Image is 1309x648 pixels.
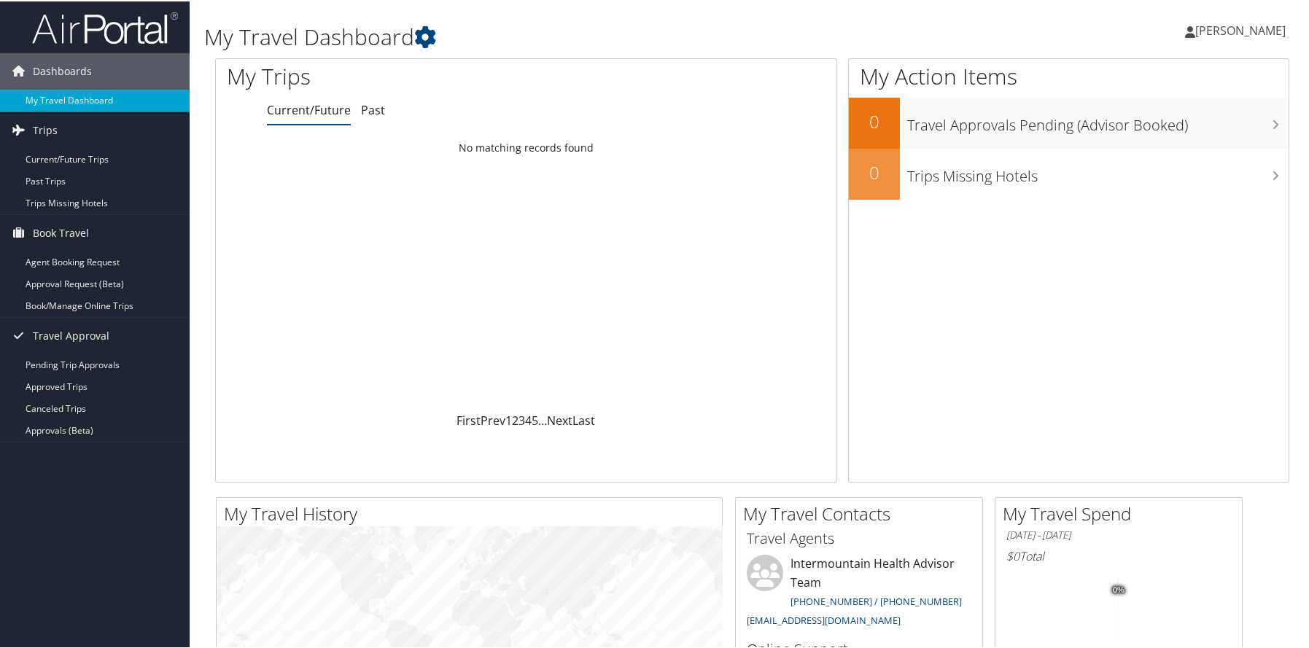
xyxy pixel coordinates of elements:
span: Dashboards [33,52,92,88]
a: 0Trips Missing Hotels [849,147,1289,198]
li: Intermountain Health Advisor Team [739,553,979,631]
a: First [457,411,481,427]
h6: [DATE] - [DATE] [1006,527,1231,541]
span: … [538,411,547,427]
span: Travel Approval [33,316,109,353]
a: 5 [532,411,538,427]
h3: Travel Agents [747,527,971,547]
h2: My Travel History [224,500,722,525]
h6: Total [1006,547,1231,563]
span: $0 [1006,547,1019,563]
h1: My Action Items [849,60,1289,90]
h2: 0 [849,108,900,133]
h2: My Travel Contacts [743,500,982,525]
a: Past [361,101,385,117]
img: airportal-logo.png [32,9,178,44]
a: 0Travel Approvals Pending (Advisor Booked) [849,96,1289,147]
h1: My Travel Dashboard [204,20,935,51]
h3: Travel Approvals Pending (Advisor Booked) [907,106,1289,134]
span: Book Travel [33,214,89,250]
h2: 0 [849,159,900,184]
h3: Trips Missing Hotels [907,157,1289,185]
tspan: 0% [1113,585,1125,593]
a: 3 [518,411,525,427]
a: 1 [505,411,512,427]
a: 4 [525,411,532,427]
h2: My Travel Spend [1003,500,1242,525]
span: [PERSON_NAME] [1195,21,1286,37]
a: Prev [481,411,505,427]
span: Trips [33,111,58,147]
a: 2 [512,411,518,427]
a: [PERSON_NAME] [1185,7,1300,51]
td: No matching records found [216,133,836,160]
a: Next [547,411,572,427]
a: Current/Future [267,101,351,117]
a: [PHONE_NUMBER] / [PHONE_NUMBER] [791,593,962,606]
a: Last [572,411,595,427]
h1: My Trips [227,60,567,90]
a: [EMAIL_ADDRESS][DOMAIN_NAME] [747,612,901,625]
